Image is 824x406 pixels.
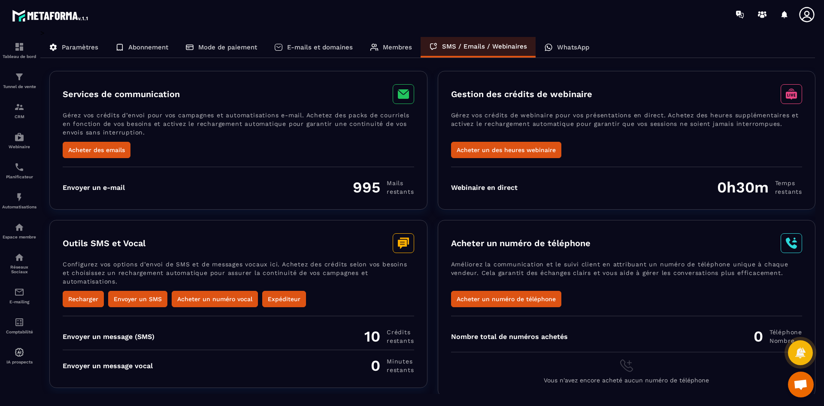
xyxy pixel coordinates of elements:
h3: Services de communication [63,89,180,99]
a: social-networksocial-networkRéseaux Sociaux [2,246,36,281]
img: email [14,287,24,297]
span: restants [387,187,414,196]
img: logo [12,8,89,23]
div: Envoyer un message (SMS) [63,333,154,341]
p: Mode de paiement [198,43,257,51]
p: SMS / Emails / Webinaires [442,43,527,50]
a: emailemailE-mailing [2,281,36,311]
p: Automatisations [2,205,36,209]
a: automationsautomationsAutomatisations [2,186,36,216]
img: formation [14,102,24,112]
img: automations [14,347,24,357]
button: Recharger [63,291,104,307]
a: automationsautomationsWebinaire [2,125,36,156]
button: Acheter des emails [63,142,130,158]
p: E-mailing [2,299,36,304]
span: restants [775,187,802,196]
div: 0 [371,357,414,375]
h3: Acheter un numéro de téléphone [451,238,591,248]
a: Ouvrir le chat [788,372,814,397]
a: formationformationTunnel de vente [2,65,36,95]
h3: Outils SMS et Vocal [63,238,145,248]
div: Envoyer un e-mail [63,183,125,192]
div: > [40,29,815,397]
button: Envoyer un SMS [108,291,167,307]
img: automations [14,192,24,202]
div: 10 [364,327,414,345]
h3: Gestion des crédits de webinaire [451,89,592,99]
p: Tableau de bord [2,54,36,59]
div: Nombre total de numéros achetés [451,333,568,341]
span: minutes [387,357,414,366]
p: CRM [2,114,36,119]
span: Vous n'avez encore acheté aucun numéro de téléphone [544,377,709,384]
button: Acheter un des heures webinaire [451,142,561,158]
img: automations [14,222,24,232]
span: Crédits [387,328,414,336]
p: Webinaire [2,144,36,149]
p: Améliorez la communication et le suivi client en attribuant un numéro de téléphone unique à chaqu... [451,260,803,291]
a: schedulerschedulerPlanificateur [2,156,36,186]
span: restants [387,336,414,345]
p: Abonnement [128,43,168,51]
img: social-network [14,252,24,263]
div: 0h30m [717,178,802,196]
span: Téléphone [769,328,802,336]
p: Réseaux Sociaux [2,265,36,274]
p: Gérez vos crédits d’envoi pour vos campagnes et automatisations e-mail. Achetez des packs de cour... [63,111,414,142]
a: automationsautomationsEspace membre [2,216,36,246]
p: IA prospects [2,360,36,364]
img: scheduler [14,162,24,172]
p: Gérez vos crédits de webinaire pour vos présentations en direct. Achetez des heures supplémentair... [451,111,803,142]
a: accountantaccountantComptabilité [2,311,36,341]
img: formation [14,42,24,52]
span: restants [387,366,414,374]
span: Nombre [769,336,802,345]
div: 0 [754,327,802,345]
div: Envoyer un message vocal [63,362,153,370]
p: Espace membre [2,235,36,239]
p: Comptabilité [2,330,36,334]
span: Temps [775,179,802,187]
p: Tunnel de vente [2,84,36,89]
p: Configurez vos options d’envoi de SMS et de messages vocaux ici. Achetez des crédits selon vos be... [63,260,414,291]
span: Mails [387,179,414,187]
div: Webinaire en direct [451,183,518,192]
p: E-mails et domaines [287,43,353,51]
button: Expéditeur [262,291,306,307]
a: formationformationTableau de bord [2,35,36,65]
p: Paramètres [62,43,98,51]
img: automations [14,132,24,142]
p: Membres [383,43,412,51]
p: Planificateur [2,174,36,179]
a: formationformationCRM [2,95,36,125]
p: WhatsApp [557,43,589,51]
img: accountant [14,317,24,327]
button: Acheter un numéro de téléphone [451,291,561,307]
div: 995 [353,178,414,196]
button: Acheter un numéro vocal [172,291,258,307]
img: formation [14,72,24,82]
